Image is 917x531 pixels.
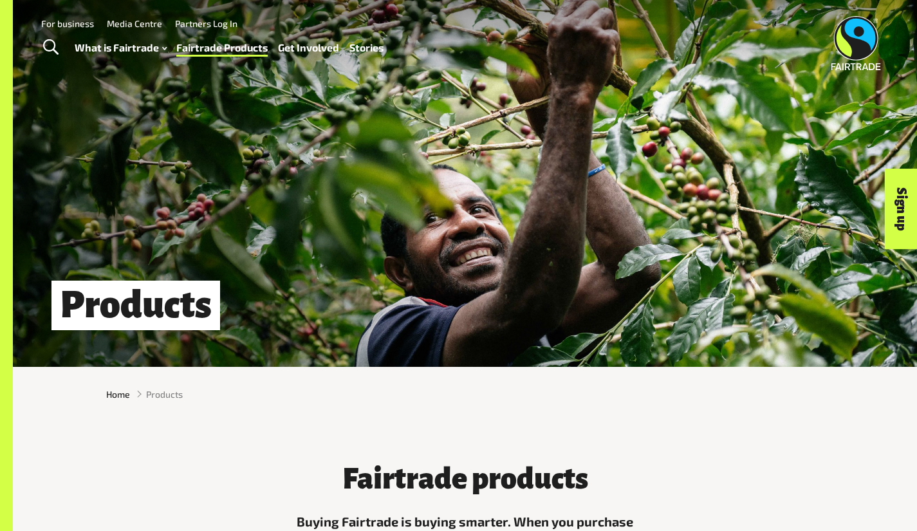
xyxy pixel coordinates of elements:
[176,39,268,57] a: Fairtrade Products
[106,387,130,401] a: Home
[51,281,220,330] h1: Products
[41,18,94,29] a: For business
[278,39,339,57] a: Get Involved
[107,18,162,29] a: Media Centre
[349,39,384,57] a: Stories
[831,16,881,70] img: Fairtrade Australia New Zealand logo
[35,32,66,64] a: Toggle Search
[175,18,237,29] a: Partners Log In
[290,463,641,496] h3: Fairtrade products
[75,39,167,57] a: What is Fairtrade
[146,387,183,401] span: Products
